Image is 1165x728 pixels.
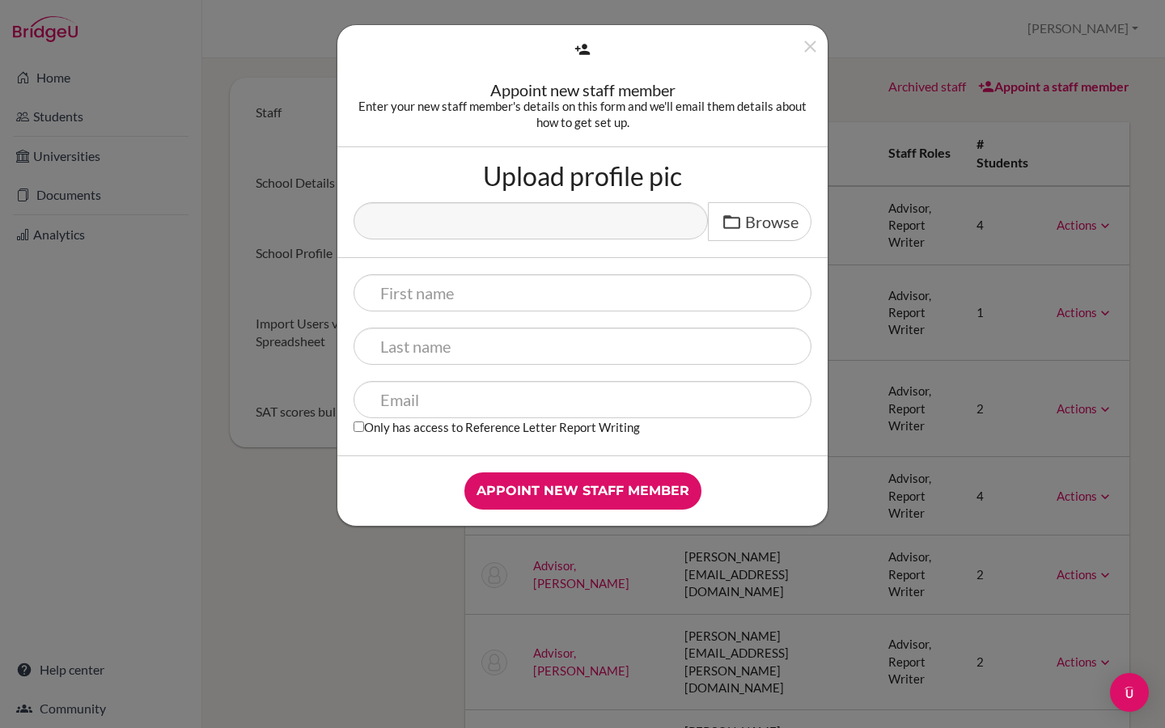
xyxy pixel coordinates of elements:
label: Only has access to Reference Letter Report Writing [354,418,640,435]
div: Enter your new staff member's details on this form and we'll email them details about how to get ... [354,98,811,130]
input: Appoint new staff member [464,472,701,510]
div: Appoint new staff member [354,82,811,98]
label: Upload profile pic [483,163,682,189]
input: First name [354,274,811,311]
button: Close [800,36,820,63]
input: Last name [354,328,811,365]
div: Open Intercom Messenger [1110,673,1149,712]
input: Email [354,381,811,418]
span: Browse [745,212,799,231]
input: Only has access to Reference Letter Report Writing [354,421,364,432]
